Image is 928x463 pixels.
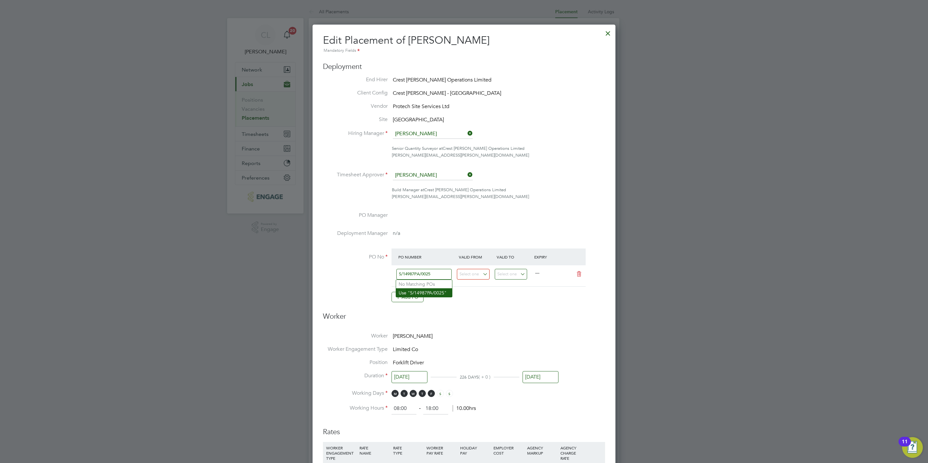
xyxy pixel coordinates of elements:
[393,359,424,366] span: Forklift Driver
[323,212,388,219] label: PO Manager
[425,442,458,459] div: WORKER PAY RATE
[323,372,388,379] label: Duration
[393,90,501,96] span: Crest [PERSON_NAME] - [GEOGRAPHIC_DATA]
[392,390,399,397] span: M
[392,146,443,151] span: Senior Quantity Surveyor at
[323,47,605,54] div: Mandatory Fields
[323,230,388,237] label: Deployment Manager
[323,90,388,96] label: Client Config
[323,62,605,72] h3: Deployment
[393,230,400,237] span: n/a
[458,442,492,459] div: HOLIDAY PAY
[392,442,425,459] div: RATE TYPE
[457,251,495,263] div: Valid From
[495,269,527,280] input: Select one
[902,437,923,458] button: Open Resource Center, 11 new notifications
[392,187,424,193] span: Build Manager at
[323,346,388,353] label: Worker Engagement Type
[393,346,418,353] span: Limited Co
[401,390,408,397] span: T
[392,152,605,159] div: [PERSON_NAME][EMAIL_ADDRESS][PERSON_NAME][DOMAIN_NAME]
[392,403,416,414] input: 08:00
[533,251,570,263] div: Expiry
[396,280,452,288] li: No Matching POs
[323,421,605,437] h3: Rates
[393,171,473,180] input: Search for...
[523,371,558,383] input: Select one
[535,270,539,276] span: —
[419,390,426,397] span: T
[393,129,473,139] input: Search for...
[323,34,490,47] span: Edit Placement of [PERSON_NAME]
[495,251,533,263] div: Valid To
[902,442,908,450] div: 11
[453,405,476,412] span: 10.00hrs
[323,359,388,366] label: Position
[392,292,424,302] button: Add PO
[492,442,525,459] div: EMPLOYER COST
[358,442,391,459] div: RATE NAME
[424,187,506,193] span: Crest [PERSON_NAME] Operations Limited
[460,374,479,380] span: 226 DAYS
[323,103,388,110] label: Vendor
[323,312,605,326] h3: Worker
[323,76,388,83] label: End Hirer
[323,130,388,137] label: Hiring Manager
[392,194,529,199] span: [PERSON_NAME][EMAIL_ADDRESS][PERSON_NAME][DOMAIN_NAME]
[410,390,417,397] span: W
[418,405,422,412] span: ‐
[323,405,388,412] label: Working Hours
[323,333,388,339] label: Worker
[393,103,449,110] span: Protech Site Services Ltd
[397,251,457,263] div: PO Number
[479,374,491,380] span: ( + 0 )
[323,390,388,397] label: Working Days
[423,403,448,414] input: 17:00
[396,288,452,297] li: Use "S/14987PA/0025"
[393,116,444,123] span: [GEOGRAPHIC_DATA]
[443,146,525,151] span: Crest [PERSON_NAME] Operations Limited
[437,390,444,397] span: S
[396,269,452,280] input: Search for...
[393,333,433,339] span: [PERSON_NAME]
[392,371,427,383] input: Select one
[446,390,453,397] span: S
[323,171,388,178] label: Timesheet Approver
[393,77,492,83] span: Crest [PERSON_NAME] Operations Limited
[323,254,388,260] label: PO No
[323,116,388,123] label: Site
[525,442,559,459] div: AGENCY MARKUP
[428,390,435,397] span: F
[457,269,490,280] input: Select one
